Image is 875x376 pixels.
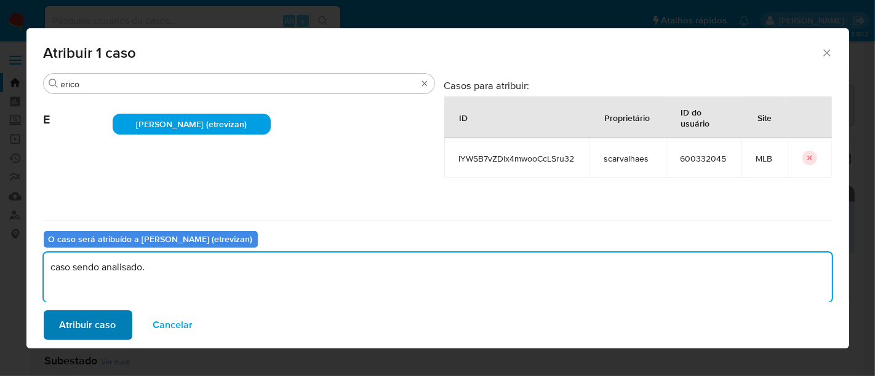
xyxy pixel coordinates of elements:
[681,153,727,164] span: 600332045
[44,94,113,127] span: E
[666,97,741,138] div: ID do usuário
[136,118,247,130] span: [PERSON_NAME] (etrevizan)
[113,114,271,135] div: [PERSON_NAME] (etrevizan)
[444,79,832,92] h3: Casos para atribuir:
[49,233,253,245] b: O caso será atribuído a [PERSON_NAME] (etrevizan)
[445,103,483,132] div: ID
[821,47,832,58] button: Fechar a janela
[590,103,665,132] div: Proprietário
[26,28,849,348] div: assign-modal
[44,45,821,60] span: Atribuir 1 caso
[137,310,209,340] button: Cancelar
[44,310,132,340] button: Atribuir caso
[743,103,787,132] div: Site
[604,153,651,164] span: scarvalhaes
[44,253,832,302] textarea: caso sendo analisado.
[802,151,817,165] button: icon-button
[153,311,193,339] span: Cancelar
[61,79,417,90] input: Analista de pesquisa
[420,79,430,88] button: Borrar
[756,153,773,164] span: MLB
[459,153,575,164] span: lYWSB7vZDlx4mwooCcLSru32
[49,79,58,88] button: Buscar
[60,311,116,339] span: Atribuir caso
